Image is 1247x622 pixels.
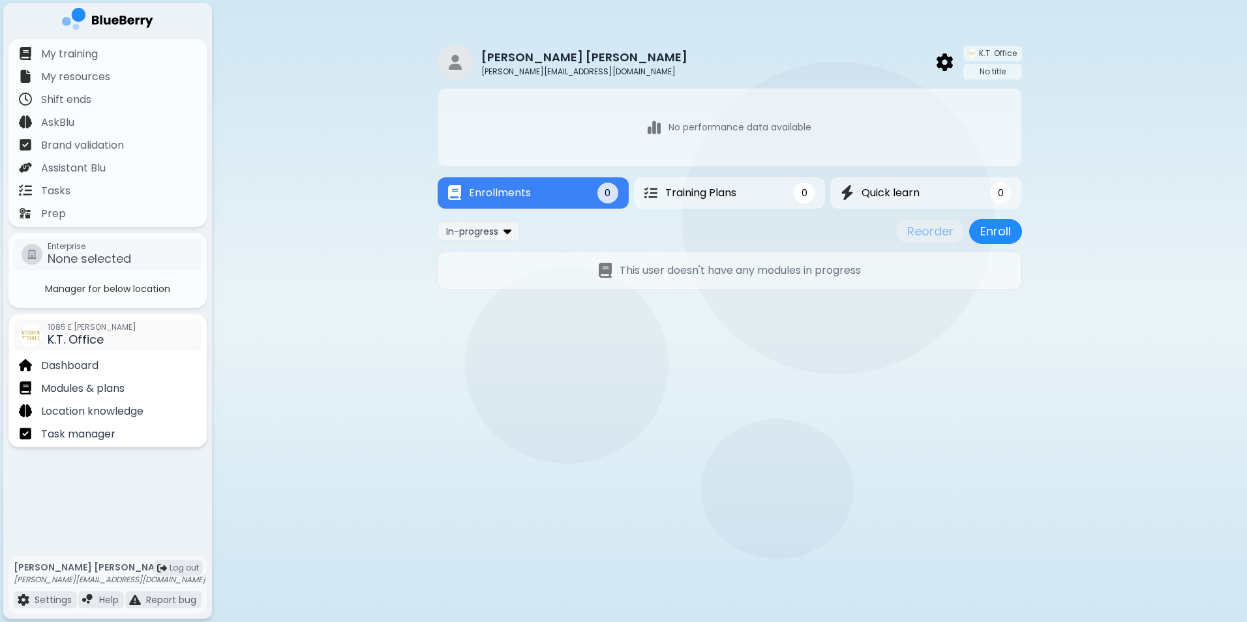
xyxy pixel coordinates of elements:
span: Enterprise [48,241,131,252]
p: My resources [41,69,110,85]
img: No stats [648,120,661,135]
button: Quick learnQuick learn0 [830,177,1021,209]
img: file icon [19,404,32,417]
p: Assistant Blu [41,160,106,176]
p: Modules & plans [41,381,125,396]
img: Enrollments [448,185,461,200]
p: AskBlu [41,115,74,130]
img: file icon [82,594,94,606]
img: logout [157,563,167,573]
img: file icon [19,138,32,151]
p: [PERSON_NAME] [PERSON_NAME] [14,561,205,573]
p: Settings [35,594,72,606]
button: Training PlansTraining Plans0 [634,177,825,209]
p: Location knowledge [41,404,143,419]
span: 1085 E [PERSON_NAME] [48,322,136,333]
img: file icon [129,594,141,606]
img: company thumbnail [969,50,976,57]
span: 0 [605,187,610,199]
span: Training Plans [665,185,736,201]
img: back arrow [937,53,953,70]
p: [PERSON_NAME] [PERSON_NAME] [481,48,687,67]
img: file icon [19,47,32,60]
button: EnrollmentsEnrollments0 [438,177,629,209]
p: Dashboard [41,358,98,374]
img: file icon [19,381,32,394]
img: file icon [19,427,32,440]
p: Brand validation [41,138,124,153]
img: file icon [19,184,32,197]
img: file icon [19,115,32,128]
span: Enrollments [469,185,531,201]
img: Training Plans [644,186,657,200]
span: K.T. Office [48,331,104,348]
p: Tasks [41,183,70,199]
p: This user doesn't have any modules in progress [620,263,861,278]
p: My training [41,46,98,62]
p: Help [99,594,119,606]
img: file icon [19,70,32,83]
img: file icon [19,161,32,174]
span: None selected [48,250,131,267]
p: [PERSON_NAME][EMAIL_ADDRESS][DOMAIN_NAME] [14,574,205,585]
img: No teams [599,263,612,278]
p: Manager for below location [11,283,204,295]
span: K.T. Office [979,48,1017,59]
span: 0 [998,187,1004,199]
div: No title [963,64,1022,80]
img: company logo [62,8,153,35]
p: Shift ends [41,92,91,108]
img: file icon [18,594,29,606]
img: file icon [19,359,32,372]
img: file icon [19,93,32,106]
p: Prep [41,206,66,222]
button: Enroll [969,219,1022,244]
span: 0 [802,187,807,199]
p: No performance data available [669,121,811,133]
img: file icon [19,207,32,220]
img: company thumbnail [19,323,42,347]
span: Log out [170,563,199,573]
img: Quick learn [841,185,854,200]
img: dropdown [503,225,511,237]
p: [PERSON_NAME][EMAIL_ADDRESS][DOMAIN_NAME] [481,67,698,77]
p: Task manager [41,426,115,442]
p: Report bug [146,594,196,606]
img: restaurant [438,44,473,80]
span: Quick learn [862,185,920,201]
span: In-progress [446,226,498,237]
